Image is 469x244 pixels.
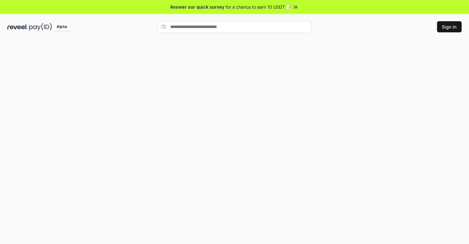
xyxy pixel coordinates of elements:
[437,21,462,32] button: Sign In
[29,23,52,31] img: pay_id
[53,23,70,31] div: Alpha
[226,4,291,10] span: for a chance to earn 10 USDT 📝
[7,23,28,31] img: reveel_dark
[170,4,224,10] span: Answer our quick survey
